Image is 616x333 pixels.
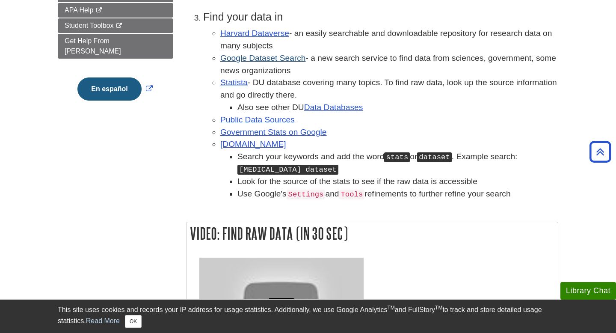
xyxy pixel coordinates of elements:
sup: TM [435,305,442,311]
li: - a new search service to find data from sciences, government, some news organizations [220,52,558,77]
li: - an easily searchable and downloadable repository for research data on many subjects [220,27,558,52]
a: Google Dataset Search [220,54,305,62]
li: Use Google's and refinements to further refine your search [237,188,558,200]
i: This link opens in a new window [95,8,103,13]
kbd: [MEDICAL_DATA] dataset [237,165,338,175]
a: Government Stats on Google [220,128,327,137]
h2: Video: Find Raw Data (in 30 Sec) [187,222,558,245]
span: Get Help From [PERSON_NAME] [65,37,121,55]
button: En español [77,77,141,101]
a: Student Toolbox [58,18,173,33]
kbd: dataset [417,152,452,162]
code: Settings [287,190,326,199]
a: APA Help [58,3,173,18]
a: Statista [220,78,248,87]
button: Library Chat [560,282,616,300]
span: Student Toolbox [65,22,113,29]
button: Close [125,315,142,328]
span: APA Help [65,6,93,14]
a: Link opens in new window [75,85,154,92]
a: [DOMAIN_NAME] [220,140,286,149]
a: Data Databases [304,103,363,112]
sup: TM [387,305,394,311]
a: Public Data Sources [220,115,295,124]
i: This link opens in a new window [115,23,123,29]
a: Back to Top [586,146,614,158]
div: This site uses cookies and records your IP address for usage statistics. Additionally, we use Goo... [58,305,558,328]
a: Read More [86,317,120,324]
a: Get Help From [PERSON_NAME] [58,34,173,59]
li: Search your keywords and add the word or . Example search: [237,151,558,175]
li: Look for the source of the stats to see if the raw data is accessible [237,175,558,188]
li: - DU database covering many topics. To find raw data, look up the source information and go direc... [220,77,558,113]
li: Also see other DU [237,101,558,114]
a: Harvard Dataverse [220,29,289,38]
kbd: stats [384,152,410,162]
code: Tools [339,190,365,199]
h3: Find your data in [203,11,558,23]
